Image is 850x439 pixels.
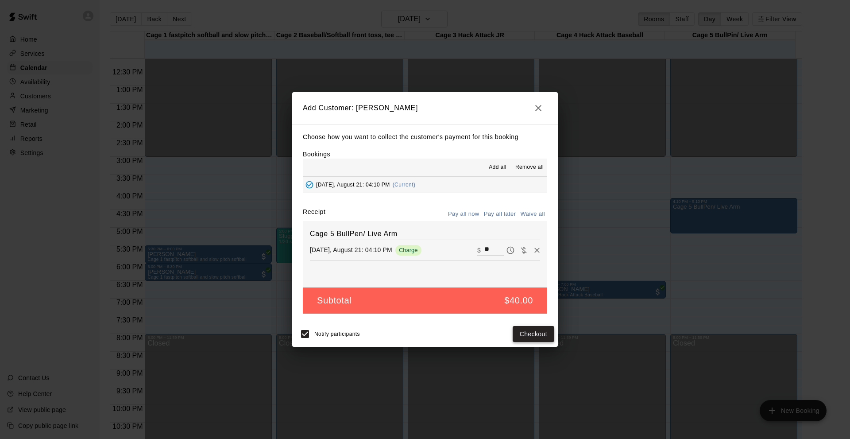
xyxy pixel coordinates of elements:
[530,244,544,257] button: Remove
[303,178,316,191] button: Added - Collect Payment
[517,246,530,253] span: Waive payment
[303,151,330,158] label: Bookings
[518,207,547,221] button: Waive all
[489,163,506,172] span: Add all
[393,182,416,188] span: (Current)
[316,182,390,188] span: [DATE], August 21: 04:10 PM
[317,295,352,307] h5: Subtotal
[303,177,547,193] button: Added - Collect Payment[DATE], August 21: 04:10 PM(Current)
[303,207,325,221] label: Receipt
[310,228,540,240] h6: Cage 5 BullPen/ Live Arm
[515,163,544,172] span: Remove all
[513,326,554,342] button: Checkout
[314,331,360,337] span: Notify participants
[504,246,517,253] span: Pay later
[310,245,392,254] p: [DATE], August 21: 04:10 PM
[504,295,533,307] h5: $40.00
[483,160,512,175] button: Add all
[303,132,547,143] p: Choose how you want to collect the customer's payment for this booking
[512,160,547,175] button: Remove all
[446,207,482,221] button: Pay all now
[395,247,421,253] span: Charge
[292,92,558,124] h2: Add Customer: [PERSON_NAME]
[477,246,481,255] p: $
[482,207,518,221] button: Pay all later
